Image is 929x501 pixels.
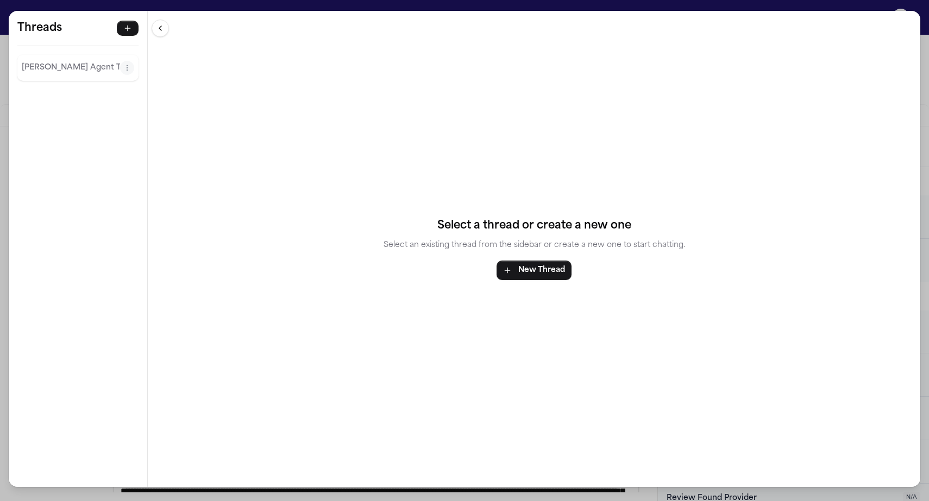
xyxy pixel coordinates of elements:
[384,239,685,252] p: Select an existing thread from the sidebar or create a new one to start chatting.
[22,61,120,74] p: [PERSON_NAME] Agent Thread
[497,261,572,280] button: New Thread
[384,217,685,234] h4: Select a thread or create a new one
[17,20,62,37] h5: Threads
[120,61,134,75] button: Thread actions
[22,59,120,77] button: Select thread: Finch Agent Thread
